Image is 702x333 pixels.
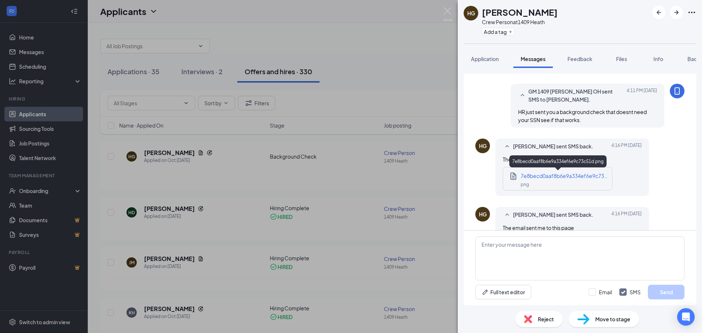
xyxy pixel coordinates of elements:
[595,315,630,323] span: Move to stage
[567,56,592,62] span: Feedback
[653,56,663,62] span: Info
[482,28,514,35] button: PlusAdd a tag
[467,10,475,17] div: HG
[513,211,593,219] span: [PERSON_NAME] sent SMS back.
[508,30,513,34] svg: Plus
[503,142,512,151] svg: SmallChevronUp
[521,173,627,179] span: 7e8becd0aaf8b6e9a334ef6e9c73c51d.png
[687,8,696,17] svg: Ellipses
[479,211,487,218] div: HG
[518,91,527,100] svg: SmallChevronUp
[611,211,642,219] span: [DATE] 4:16 PM
[471,56,499,62] span: Application
[509,155,607,167] div: 7e8becd0aaf8b6e9a334ef6e9c73c51d.png
[518,109,647,123] span: HR just sent you a background check that doesnt need your SSN see if that works.
[509,172,608,186] a: Document7e8becd0aaf8b6e9a334ef6e9c73c51d.pngpng
[521,56,546,62] span: Messages
[503,211,512,219] svg: SmallChevronUp
[479,142,487,150] div: HG
[482,18,558,26] div: Crew Person at 1409 Heath
[482,288,489,296] svg: Pen
[648,285,684,299] button: Send
[482,6,558,18] h1: [PERSON_NAME]
[521,182,529,187] span: png
[616,56,627,62] span: Files
[670,6,683,19] button: ArrowRight
[475,285,531,299] button: Full text editorPen
[672,8,681,17] svg: ArrowRight
[513,142,593,151] span: [PERSON_NAME] sent SMS back.
[611,142,642,151] span: [DATE] 4:16 PM
[509,172,518,181] svg: Document
[673,87,682,95] svg: MobileSms
[654,8,663,17] svg: ArrowLeftNew
[627,87,657,103] span: [DATE] 4:11 PM
[503,224,574,231] span: The email sent me to this page
[538,315,554,323] span: Reject
[677,308,695,326] div: Open Intercom Messenger
[528,87,624,103] span: GM 1409 [PERSON_NAME] OH sent SMS to [PERSON_NAME].
[652,6,665,19] button: ArrowLeftNew
[503,156,574,163] span: The email sent me to this page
